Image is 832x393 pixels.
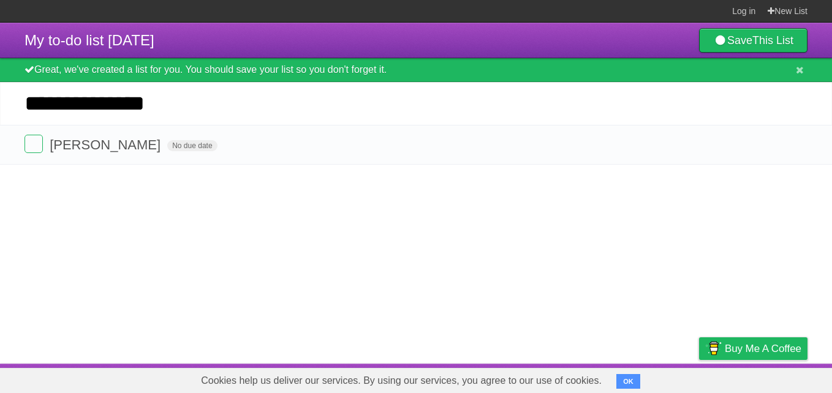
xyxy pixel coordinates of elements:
[725,338,801,359] span: Buy me a coffee
[683,367,715,390] a: Privacy
[536,367,562,390] a: About
[616,374,640,389] button: OK
[25,32,154,48] span: My to-do list [DATE]
[699,28,807,53] a: SaveThis List
[167,140,217,151] span: No due date
[189,369,614,393] span: Cookies help us deliver our services. By using our services, you agree to our use of cookies.
[699,337,807,360] a: Buy me a coffee
[25,135,43,153] label: Done
[705,338,722,359] img: Buy me a coffee
[577,367,626,390] a: Developers
[50,137,164,152] span: [PERSON_NAME]
[730,367,807,390] a: Suggest a feature
[641,367,668,390] a: Terms
[752,34,793,47] b: This List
